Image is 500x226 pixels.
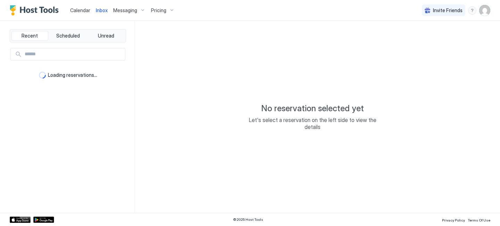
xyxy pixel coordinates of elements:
span: Scheduled [56,33,80,39]
a: Terms Of Use [468,216,490,223]
span: Terms Of Use [468,218,490,222]
span: © 2025 Host Tools [233,217,263,222]
a: Google Play Store [33,217,54,223]
span: Invite Friends [433,7,462,14]
button: Scheduled [50,31,86,41]
span: Pricing [151,7,166,14]
span: No reservation selected yet [261,103,364,114]
span: Let's select a reservation on the left side to view the details [243,116,382,130]
a: Calendar [70,7,90,14]
div: tab-group [10,29,126,42]
span: Recent [22,33,38,39]
a: App Store [10,217,31,223]
span: Loading reservations... [48,72,97,78]
span: Inbox [96,7,108,13]
div: loading [39,72,46,79]
span: Messaging [113,7,137,14]
button: Unread [87,31,124,41]
input: Input Field [22,48,125,60]
a: Privacy Policy [442,216,465,223]
span: Privacy Policy [442,218,465,222]
div: menu [468,6,476,15]
a: Inbox [96,7,108,14]
a: Host Tools Logo [10,5,62,16]
button: Recent [11,31,48,41]
div: User profile [479,5,490,16]
span: Calendar [70,7,90,13]
span: Unread [98,33,114,39]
